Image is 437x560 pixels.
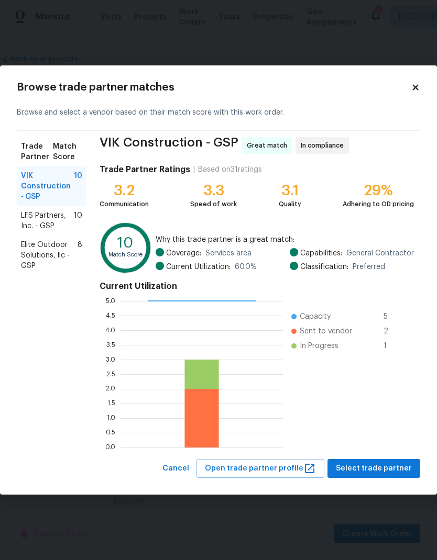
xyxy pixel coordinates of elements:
[107,400,115,406] text: 1.5
[166,248,201,259] span: Coverage:
[108,252,143,257] text: Match Score
[106,341,115,348] text: 3.5
[17,95,420,131] div: Browse and select a vendor based on their match score with this work order.
[247,140,291,151] span: Great match
[21,240,78,271] span: Elite Outdoor Solutions, llc - GSP
[279,185,301,196] div: 3.1
[156,234,414,245] span: Why this trade partner is a great match:
[78,240,82,271] span: 8
[190,185,237,196] div: 3.3
[301,140,348,151] span: In compliance
[384,311,400,322] span: 5
[166,262,231,272] span: Current Utilization:
[205,248,252,259] span: Services area
[53,141,82,162] span: Match Score
[346,248,414,259] span: General Contractor
[106,312,115,318] text: 4.5
[162,462,189,475] span: Cancel
[158,459,193,478] button: Cancel
[198,164,262,175] div: Based on 31 ratings
[205,462,316,475] span: Open trade partner profile
[336,462,412,475] span: Select trade partner
[300,248,342,259] span: Capabilities:
[300,311,331,322] span: Capacity
[106,356,115,362] text: 3.0
[21,141,53,162] span: Trade Partner
[300,341,338,351] span: In Progress
[384,341,400,351] span: 1
[100,137,238,154] span: VIK Construction - GSP
[100,199,149,209] div: Communication
[105,327,115,333] text: 4.0
[353,262,385,272] span: Preferred
[117,236,133,250] text: 10
[196,459,324,478] button: Open trade partner profile
[74,171,82,202] span: 10
[190,164,198,175] div: |
[106,429,115,435] text: 0.5
[100,281,414,292] h4: Current Utilization
[384,326,400,337] span: 2
[100,185,149,196] div: 3.2
[106,385,115,391] text: 2.0
[105,444,115,450] text: 0.0
[100,164,190,175] h4: Trade Partner Ratings
[107,415,115,421] text: 1.0
[343,185,414,196] div: 29%
[343,199,414,209] div: Adhering to OD pricing
[300,262,348,272] span: Classification:
[300,326,352,337] span: Sent to vendor
[21,171,74,202] span: VIK Construction - GSP
[17,82,411,93] h2: Browse trade partner matches
[327,459,420,478] button: Select trade partner
[235,262,257,272] span: 60.0 %
[106,371,115,377] text: 2.5
[21,210,74,231] span: LFS Partners, Inc. - GSP
[279,199,301,209] div: Quality
[190,199,237,209] div: Speed of work
[74,210,82,231] span: 10
[106,297,115,304] text: 5.0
